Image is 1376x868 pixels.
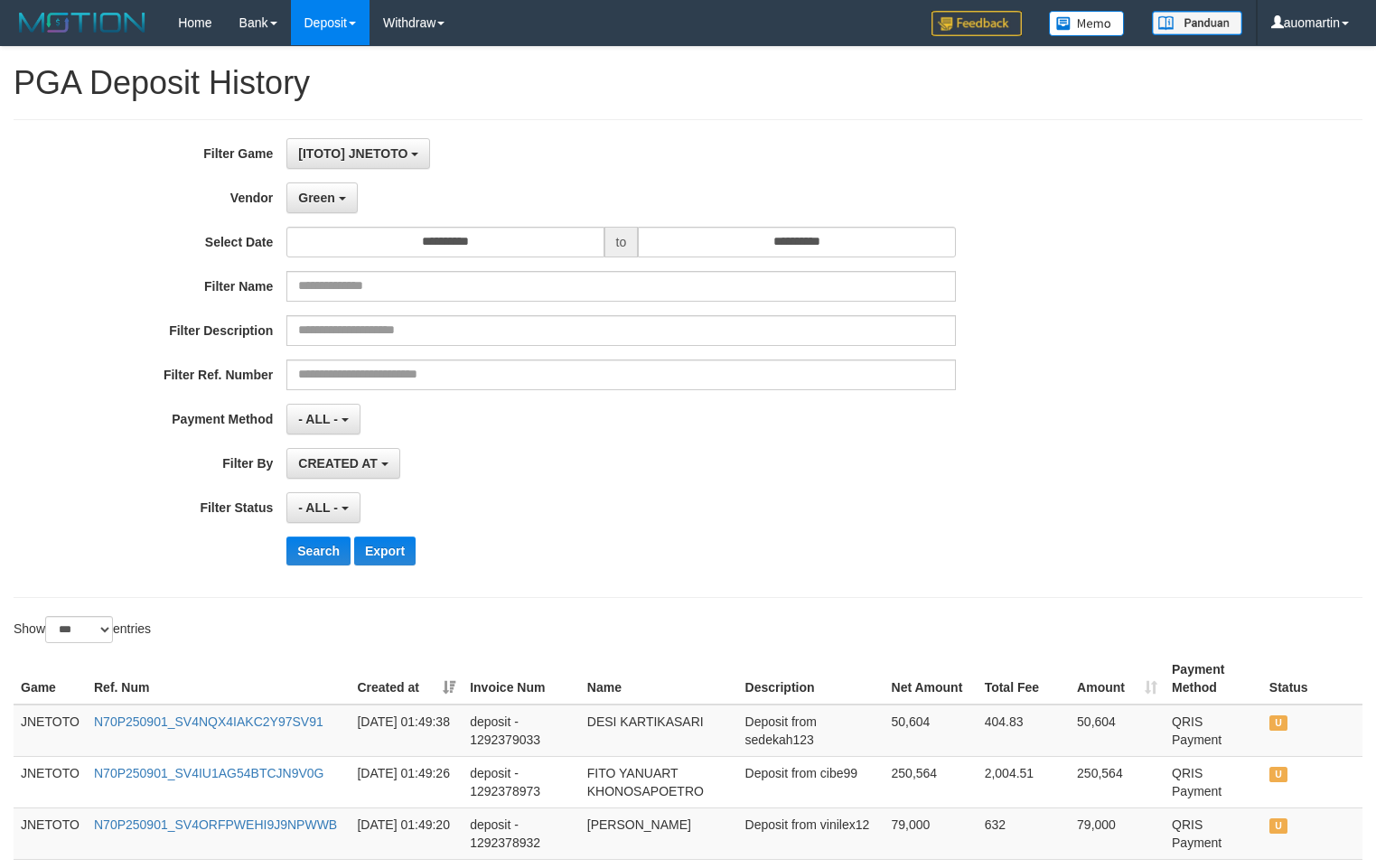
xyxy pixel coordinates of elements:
[978,807,1070,859] td: 632
[463,705,580,757] td: deposit - 1292379033
[14,756,87,807] td: JNETOTO
[885,705,978,757] td: 50,604
[738,653,885,705] th: Description
[604,227,639,257] span: to
[1070,705,1165,757] td: 50,604
[580,653,738,705] th: Name
[298,191,334,205] span: Green
[298,412,338,426] span: - ALL -
[1070,756,1165,807] td: 250,564
[94,817,337,832] a: N70P250901_SV4ORFPWEHI9J9NPWWB
[298,500,338,515] span: - ALL -
[1269,767,1287,782] span: UNPAID
[978,756,1070,807] td: 2,004.51
[298,146,407,161] span: [ITOTO] JNETOTO
[978,705,1070,757] td: 404.83
[1269,818,1287,834] span: UNPAID
[738,705,885,757] td: Deposit from sedekah123
[350,705,463,757] td: [DATE] 01:49:38
[1049,11,1125,36] img: Button%20Memo.svg
[463,807,580,859] td: deposit - 1292378932
[580,807,738,859] td: [PERSON_NAME]
[354,537,416,565] button: Export
[286,138,430,169] button: [ITOTO] JNETOTO
[350,807,463,859] td: [DATE] 01:49:20
[1070,807,1165,859] td: 79,000
[1269,715,1287,731] span: UNPAID
[580,705,738,757] td: DESI KARTIKASARI
[885,756,978,807] td: 250,564
[738,756,885,807] td: Deposit from cibe99
[298,456,378,471] span: CREATED AT
[1165,756,1262,807] td: QRIS Payment
[1070,653,1165,705] th: Amount: activate to sort column ascending
[885,807,978,859] td: 79,000
[286,182,357,213] button: Green
[94,766,323,780] a: N70P250901_SV4IU1AG54BTCJN9V0G
[350,756,463,807] td: [DATE] 01:49:26
[87,653,350,705] th: Ref. Num
[286,537,351,565] button: Search
[1165,807,1262,859] td: QRIS Payment
[14,705,87,757] td: JNETOTO
[1165,705,1262,757] td: QRIS Payment
[14,65,1362,101] h1: PGA Deposit History
[931,11,1022,36] img: Feedback.jpg
[14,616,151,643] label: Show entries
[94,714,323,729] a: N70P250901_SV4NQX4IAKC2Y97SV91
[286,404,360,434] button: - ALL -
[580,756,738,807] td: FITO YANUART KHONOSAPOETRO
[14,9,151,36] img: MOTION_logo.png
[350,653,463,705] th: Created at: activate to sort column ascending
[463,756,580,807] td: deposit - 1292378973
[738,807,885,859] td: Deposit from vinilex12
[286,448,400,479] button: CREATED AT
[978,653,1070,705] th: Total Fee
[463,653,580,705] th: Invoice Num
[1165,653,1262,705] th: Payment Method
[286,492,360,523] button: - ALL -
[1262,653,1362,705] th: Status
[45,616,113,643] select: Showentries
[1152,11,1242,35] img: panduan.png
[885,653,978,705] th: Net Amount
[14,653,87,705] th: Game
